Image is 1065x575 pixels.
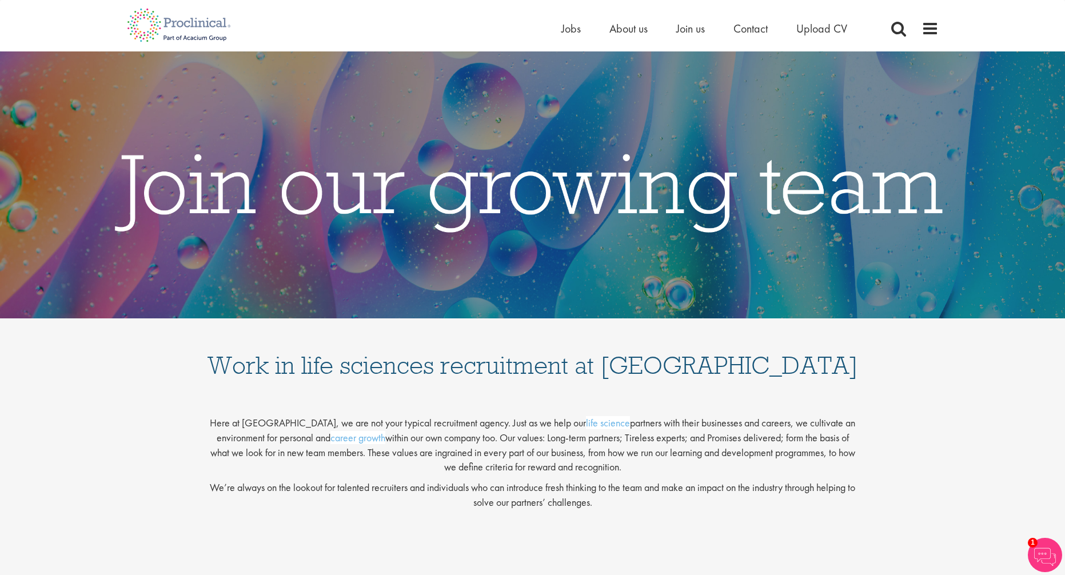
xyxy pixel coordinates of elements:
p: We’re always on the lookout for talented recruiters and individuals who can introduce fresh think... [207,480,859,509]
a: Join us [676,21,705,36]
p: Here at [GEOGRAPHIC_DATA], we are not your typical recruitment agency. Just as we help our partne... [207,406,859,474]
a: career growth [330,431,385,444]
a: Jobs [561,21,581,36]
img: Chatbot [1028,538,1062,572]
a: life science [586,416,630,429]
span: 1 [1028,538,1038,548]
h1: Work in life sciences recruitment at [GEOGRAPHIC_DATA] [207,330,859,378]
a: Upload CV [796,21,847,36]
a: Contact [733,21,768,36]
a: About us [609,21,648,36]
